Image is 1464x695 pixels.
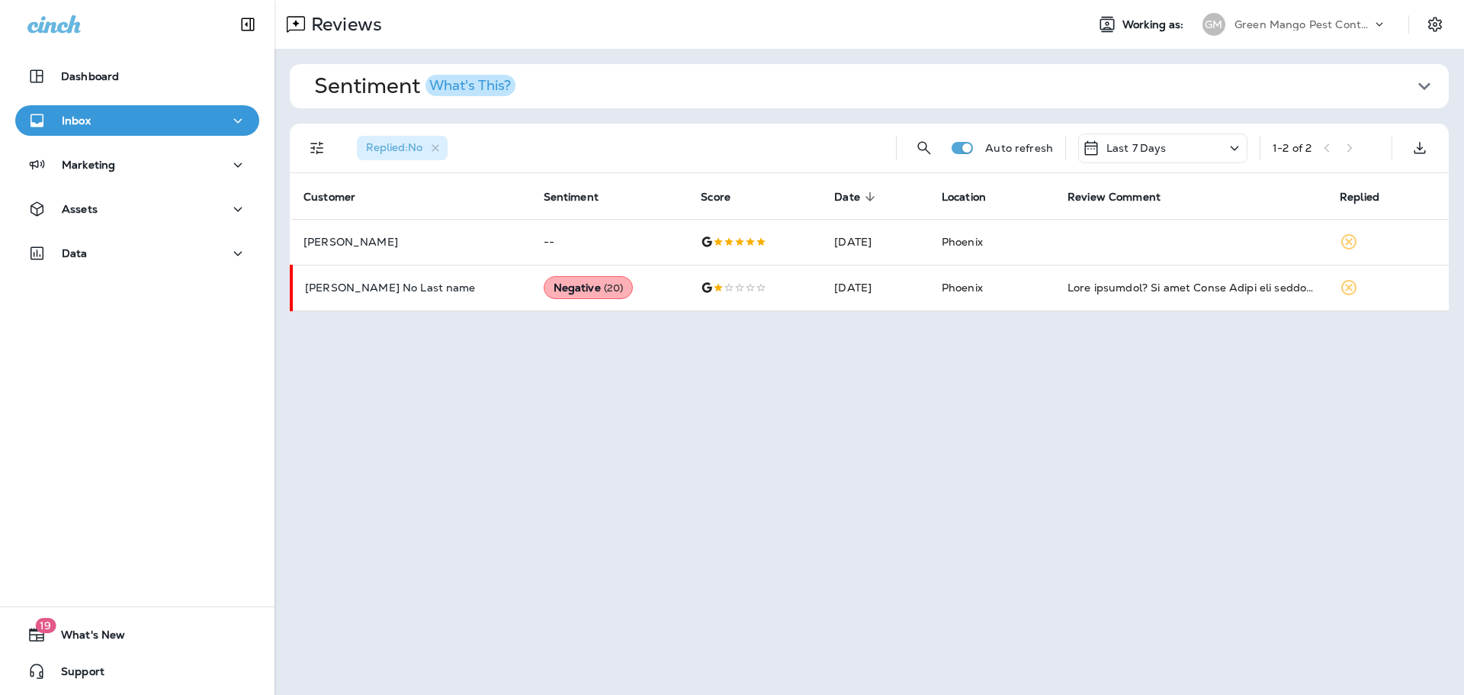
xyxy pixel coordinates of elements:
[303,191,355,204] span: Customer
[1122,18,1187,31] span: Working as:
[303,236,519,248] p: [PERSON_NAME]
[942,281,983,294] span: Phoenix
[302,133,332,163] button: Filters
[942,190,1006,204] span: Location
[226,9,269,40] button: Collapse Sidebar
[302,64,1461,108] button: SentimentWhat's This?
[314,73,515,99] h1: Sentiment
[1421,11,1449,38] button: Settings
[15,61,259,92] button: Dashboard
[15,238,259,269] button: Data
[701,190,750,204] span: Score
[62,203,98,215] p: Assets
[15,194,259,224] button: Assets
[429,79,511,92] div: What's This?
[15,105,259,136] button: Inbox
[1202,13,1225,36] div: GM
[909,133,939,163] button: Search Reviews
[357,136,448,160] div: Replied:No
[1106,142,1167,154] p: Last 7 Days
[305,282,519,294] p: [PERSON_NAME] No Last name
[1340,190,1399,204] span: Replied
[1405,133,1435,163] button: Export as CSV
[1234,18,1372,31] p: Green Mango Pest Control
[305,13,382,36] p: Reviews
[15,150,259,180] button: Marketing
[425,75,515,96] button: What's This?
[62,247,88,259] p: Data
[46,665,104,684] span: Support
[61,70,119,82] p: Dashboard
[15,656,259,687] button: Support
[303,190,375,204] span: Customer
[1067,190,1180,204] span: Review Comment
[1340,191,1379,204] span: Replied
[544,191,599,204] span: Sentiment
[531,219,689,265] td: --
[35,618,56,633] span: 19
[822,219,929,265] td: [DATE]
[701,191,730,204] span: Score
[1067,191,1161,204] span: Review Comment
[942,235,983,249] span: Phoenix
[46,629,125,647] span: What's New
[1273,142,1311,154] div: 1 - 2 of 2
[544,276,634,299] div: Negative
[62,114,91,127] p: Inbox
[834,191,860,204] span: Date
[1067,280,1315,295] div: What happened? We used Green Mango for several years and truly loved their service in the beginni...
[15,619,259,650] button: 19What's New
[366,140,422,154] span: Replied : No
[834,190,880,204] span: Date
[62,159,115,171] p: Marketing
[985,142,1053,154] p: Auto refresh
[822,265,929,310] td: [DATE]
[942,191,986,204] span: Location
[604,282,624,294] span: ( 20 )
[544,190,618,204] span: Sentiment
